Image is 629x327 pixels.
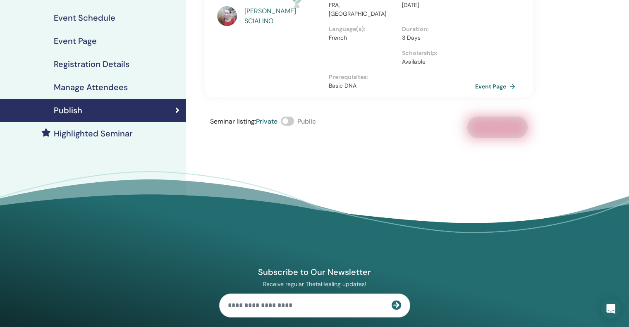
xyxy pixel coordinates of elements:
[601,299,621,319] div: Open Intercom Messenger
[217,6,237,26] img: default.jpg
[256,117,277,126] span: Private
[54,13,115,23] h4: Event Schedule
[402,33,470,42] p: 3 Days
[297,117,316,126] span: Public
[329,1,397,18] p: FRA, [GEOGRAPHIC_DATA]
[54,82,128,92] h4: Manage Attendees
[402,25,470,33] p: Duration :
[402,49,470,57] p: Scholarship :
[210,117,256,126] span: Seminar listing :
[329,73,475,81] p: Prerequisites :
[244,6,321,26] a: [PERSON_NAME] SCIALINO
[329,25,397,33] p: Language(s) :
[54,59,129,69] h4: Registration Details
[219,280,410,288] p: Receive regular ThetaHealing updates!
[54,129,133,138] h4: Highlighted Seminar
[54,36,97,46] h4: Event Page
[329,81,475,90] p: Basic DNA
[402,1,470,10] p: [DATE]
[329,33,397,42] p: French
[219,267,410,277] h4: Subscribe to Our Newsletter
[402,57,470,66] p: Available
[475,80,519,93] a: Event Page
[54,105,82,115] h4: Publish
